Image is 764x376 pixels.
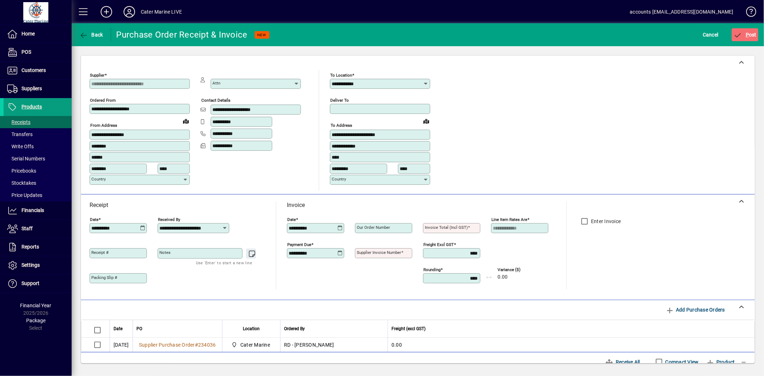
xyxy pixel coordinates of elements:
a: Pricebooks [4,165,72,177]
app-page-header-button: Back [72,28,111,41]
span: Support [21,280,39,286]
span: Suppliers [21,86,42,91]
a: View on map [180,115,192,127]
span: Package [26,318,45,323]
a: Serial Numbers [4,153,72,165]
div: accounts [EMAIL_ADDRESS][DOMAIN_NAME] [630,6,734,18]
span: 0.00 [498,274,508,280]
mat-label: Receipt # [91,250,109,255]
span: Cater Marine [230,341,273,349]
a: Transfers [4,128,72,140]
span: Financials [21,207,44,213]
div: PO [136,325,218,333]
div: Date [114,325,129,333]
span: Product [706,356,735,368]
a: POS [4,43,72,61]
div: Freight (excl GST) [391,325,745,333]
span: Location [243,325,260,333]
span: Pricebooks [7,168,36,174]
mat-label: Packing Slip # [91,275,117,280]
span: Transfers [7,131,33,137]
mat-label: Invoice Total (incl GST) [425,225,468,230]
span: Variance ($) [498,267,540,272]
a: Write Offs [4,140,72,153]
div: Purchase Order Receipt & Invoice [116,29,248,40]
span: Date [114,325,122,333]
mat-hint: Use 'Enter' to start a new line [196,259,252,267]
a: Settings [4,256,72,274]
mat-label: Attn [212,81,220,86]
span: Reports [21,244,39,250]
mat-label: Country [332,177,346,182]
mat-label: Supplier invoice number [357,250,401,255]
button: Cancel [701,28,720,41]
mat-label: Notes [159,250,170,255]
button: Product [702,356,739,368]
span: Settings [21,262,40,268]
span: Financial Year [20,303,52,308]
a: Receipts [4,116,72,128]
button: Back [77,28,105,41]
label: Compact View [664,358,699,366]
td: [DATE] [110,338,133,352]
a: Support [4,275,72,293]
mat-label: Date [287,217,296,222]
mat-label: Freight excl GST [423,242,454,247]
mat-label: Received by [158,217,180,222]
span: Receive All [605,356,640,368]
span: P [746,32,749,38]
span: Products [21,104,42,110]
mat-label: Deliver To [330,98,349,103]
span: PO [136,325,142,333]
button: Add [95,5,118,18]
mat-label: Supplier [90,73,105,78]
span: Serial Numbers [7,156,45,162]
button: Post [732,28,759,41]
a: View on map [421,115,432,127]
button: Profile [118,5,141,18]
span: Supplier Purchase Order [139,342,195,348]
a: Customers [4,62,72,79]
td: RD - [PERSON_NAME] [280,338,388,352]
a: Stocktakes [4,177,72,189]
span: Ordered By [284,325,305,333]
a: Supplier Purchase Order#234036 [136,341,218,349]
a: Suppliers [4,80,72,98]
mat-label: To location [330,73,352,78]
a: Knowledge Base [741,1,755,25]
span: Stocktakes [7,180,36,186]
mat-label: Date [90,217,98,222]
span: ost [734,32,757,38]
mat-label: Rounding [423,267,441,272]
mat-label: Country [91,177,106,182]
span: Back [79,32,103,38]
a: Home [4,25,72,43]
label: Enter Invoice [590,218,621,225]
mat-label: Line item rates are [491,217,527,222]
span: # [195,342,198,348]
td: 0.00 [388,338,754,352]
span: Add Purchase Orders [666,304,725,315]
span: Home [21,31,35,37]
span: Customers [21,67,46,73]
span: Cater Marine [240,341,270,348]
span: 234036 [198,342,216,348]
span: Freight (excl GST) [391,325,426,333]
a: Price Updates [4,189,72,201]
span: Staff [21,226,33,231]
span: Write Offs [7,144,34,149]
button: Add Purchase Orders [663,303,728,316]
button: Receive All [602,356,643,368]
span: Cancel [703,29,719,40]
div: Cater Marine LIVE [141,6,182,18]
a: Staff [4,220,72,238]
span: POS [21,49,31,55]
span: NEW [258,33,266,37]
span: Receipts [7,119,30,125]
div: Ordered By [284,325,384,333]
mat-label: Our order number [357,225,390,230]
span: Price Updates [7,192,42,198]
a: Financials [4,202,72,220]
mat-label: Payment due [287,242,311,247]
a: Reports [4,238,72,256]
